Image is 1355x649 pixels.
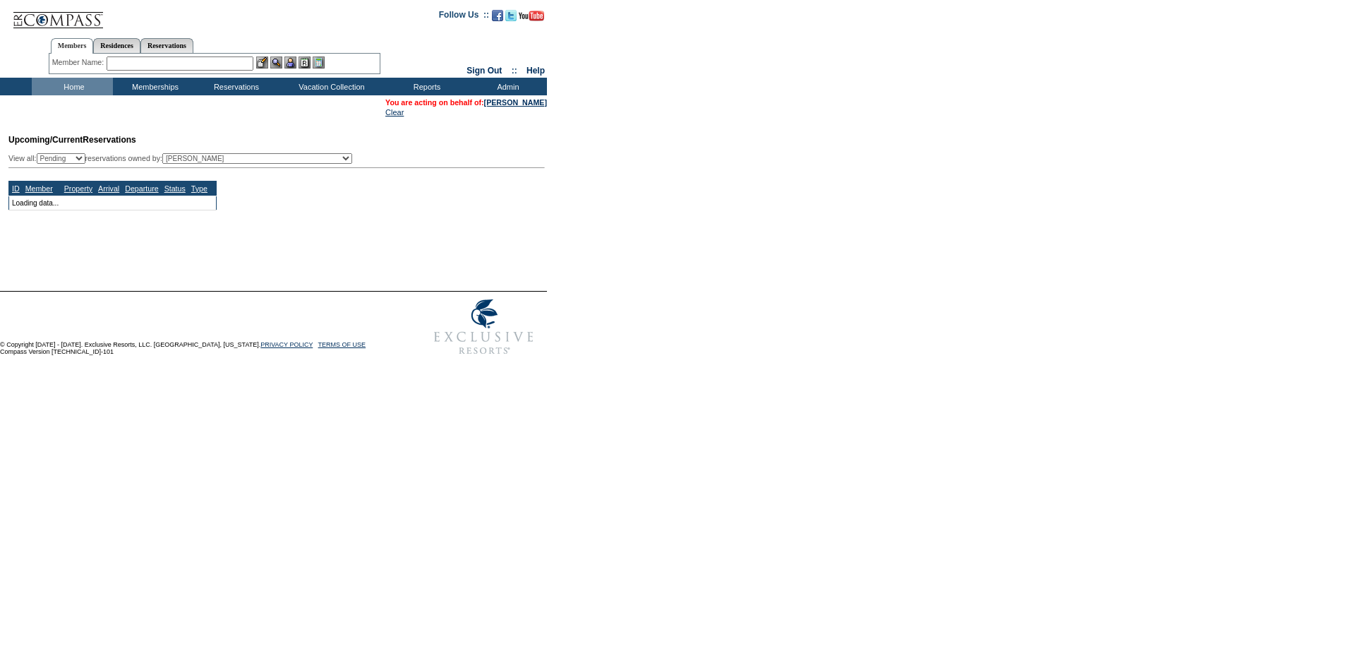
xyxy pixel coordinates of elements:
a: [PERSON_NAME] [484,98,547,107]
a: Subscribe to our YouTube Channel [519,14,544,23]
td: Reservations [194,78,275,95]
a: TERMS OF USE [318,341,366,348]
div: Member Name: [52,56,107,69]
a: Type [191,184,207,193]
a: ID [12,184,20,193]
a: Reservations [140,38,193,53]
img: Become our fan on Facebook [492,10,503,21]
a: Residences [93,38,140,53]
img: b_calculator.gif [313,56,325,69]
a: Clear [385,108,404,117]
span: :: [512,66,517,76]
td: Follow Us :: [439,8,489,25]
a: Departure [125,184,158,193]
span: Reservations [8,135,136,145]
a: Status [164,184,186,193]
a: PRIVACY POLICY [260,341,313,348]
td: Loading data... [9,196,217,210]
a: Become our fan on Facebook [492,14,503,23]
td: Vacation Collection [275,78,385,95]
span: Upcoming/Current [8,135,83,145]
img: b_edit.gif [256,56,268,69]
a: Members [51,38,94,54]
div: View all: reservations owned by: [8,153,359,164]
a: Member [25,184,53,193]
a: Follow us on Twitter [505,14,517,23]
td: Admin [466,78,547,95]
td: Home [32,78,113,95]
a: Property [64,184,92,193]
img: Subscribe to our YouTube Channel [519,11,544,21]
img: Follow us on Twitter [505,10,517,21]
a: Help [526,66,545,76]
img: Exclusive Resorts [421,292,547,362]
a: Arrival [98,184,119,193]
td: Reports [385,78,466,95]
img: Reservations [299,56,311,69]
img: View [270,56,282,69]
span: You are acting on behalf of: [385,98,547,107]
img: Impersonate [284,56,296,69]
td: Memberships [113,78,194,95]
a: Sign Out [466,66,502,76]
